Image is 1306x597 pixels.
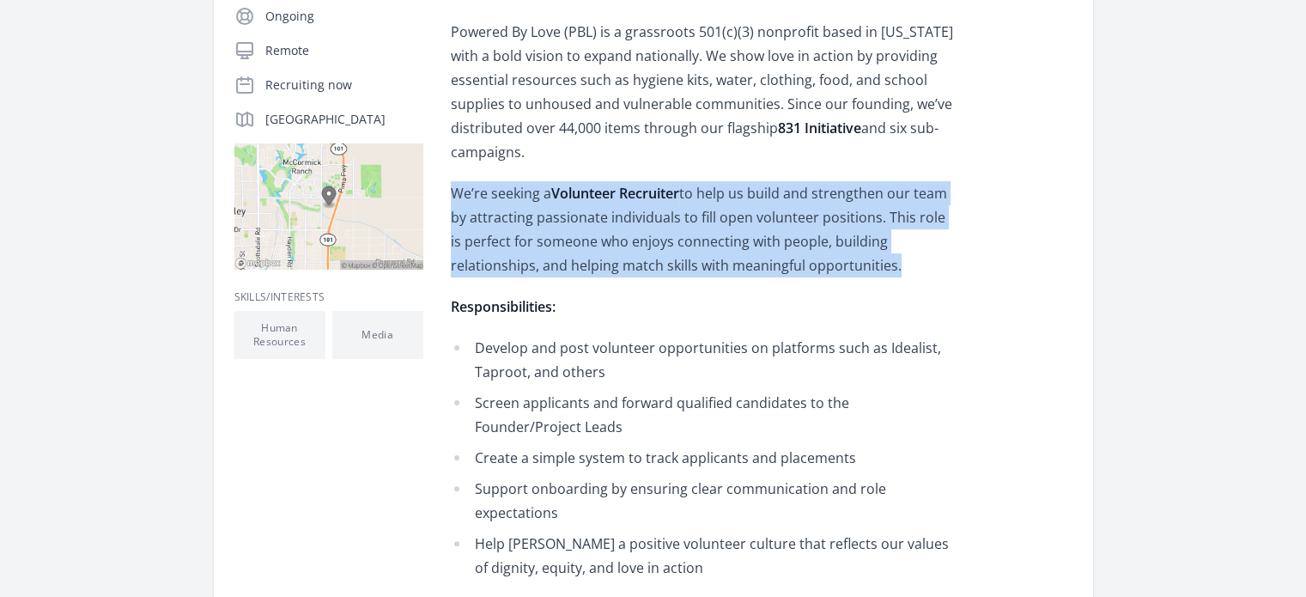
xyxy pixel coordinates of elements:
[234,143,423,270] img: Map
[234,290,423,304] h3: Skills/Interests
[778,119,861,137] strong: 831 Initiative
[265,8,423,25] p: Ongoing
[451,20,953,164] p: Powered By Love (PBL) is a grassroots 501(c)(3) nonprofit based in [US_STATE] with a bold vision ...
[451,446,953,470] li: Create a simple system to track applicants and placements
[451,391,953,439] li: Screen applicants and forward qualified candidates to the Founder/Project Leads
[265,111,423,128] p: [GEOGRAPHIC_DATA]
[332,311,423,359] li: Media
[451,181,953,277] p: We’re seeking a to help us build and strengthen our team by attracting passionate individuals to ...
[551,184,679,203] strong: Volunteer Recruiter
[451,297,556,316] strong: Responsibilities:
[265,42,423,59] p: Remote
[234,311,325,359] li: Human Resources
[451,477,953,525] li: Support onboarding by ensuring clear communication and role expectations
[265,76,423,94] p: Recruiting now
[451,532,953,580] li: Help [PERSON_NAME] a positive volunteer culture that reflects our values of dignity, equity, and ...
[451,336,953,384] li: Develop and post volunteer opportunities on platforms such as Idealist, Taproot, and others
